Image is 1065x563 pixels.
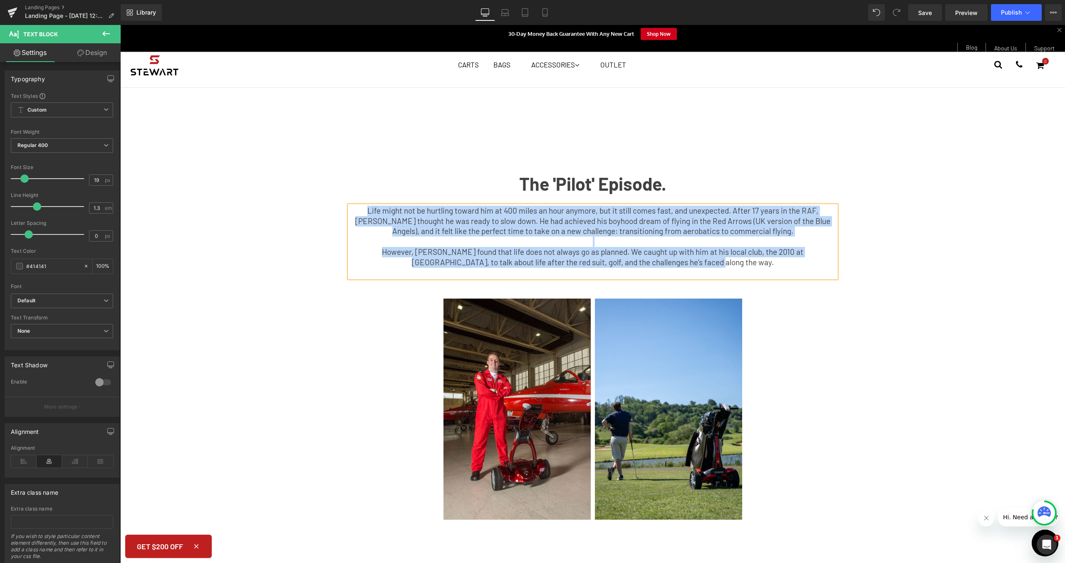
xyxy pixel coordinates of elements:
div: Extra class name [11,506,113,512]
span: Save [918,8,932,17]
a: Tablet [515,4,535,21]
span: Library [136,9,156,16]
i: Default [17,297,35,304]
b: None [17,328,30,334]
div: Alignment [11,423,39,435]
span: Publish [1001,9,1022,16]
div: Text Transform [11,315,113,321]
span: em [105,205,112,211]
a: Shop Now [520,3,557,15]
a: Laptop [495,4,515,21]
div: % [93,259,113,274]
span: However, [PERSON_NAME] found that life does not always go as planned. We caught up with him at hi... [262,222,683,242]
a: Landing Pages [25,4,121,11]
iframe: Message from company [878,483,938,501]
div: Font [11,284,113,289]
button: More settings [5,397,119,416]
span: 1 [1054,535,1060,541]
span: Text Block [23,31,58,37]
b: The 'Pilot' Episode. [399,148,546,169]
div: Alignment [11,445,113,451]
div: Font Weight [11,129,113,135]
div: Enable [11,379,87,387]
button: Redo [888,4,905,21]
span: Life might not be hurtling toward him at 400 miles an hour anymore, but it still comes fast, and ... [235,181,710,211]
a: Desktop [475,4,495,21]
a: Design [62,43,122,62]
a: New Library [121,4,162,21]
div: Text Color [11,248,113,254]
a: Mobile [535,4,555,21]
div: Letter Spacing [11,220,113,226]
div: Extra class name [11,484,58,496]
button: More [1045,4,1062,21]
div: Typography [11,71,45,82]
a: Preview [945,4,988,21]
button: Undo [868,4,885,21]
button: Publish [991,4,1042,21]
p: More settings [44,403,77,411]
span: px [105,177,112,183]
span: Preview [955,8,978,17]
span: px [105,233,112,239]
iframe: Intercom live chat [1037,535,1057,555]
div: Text Styles [11,92,113,99]
span: Landing Page - [DATE] 12:52:08 [25,12,105,19]
button: GET $200 OFF [5,510,92,533]
div: Line Height [11,192,113,198]
iframe: Close message [858,485,874,501]
div: Text Shadow [11,357,47,369]
input: Color [26,262,79,271]
b: Regular 400 [17,142,48,148]
div: Font Size [11,164,113,170]
b: Custom [27,107,47,114]
iframe: Button to launch messaging window [911,505,938,531]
